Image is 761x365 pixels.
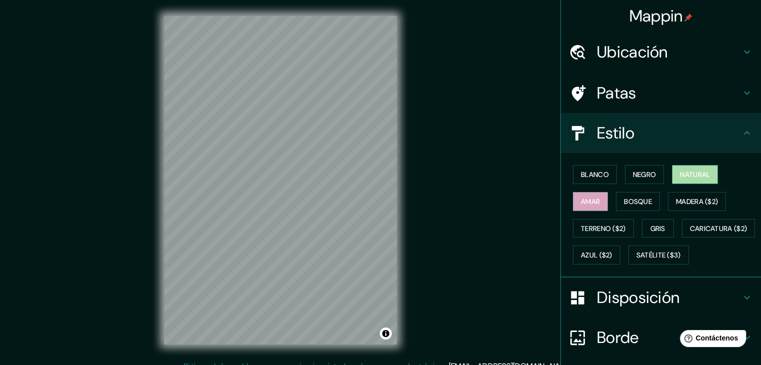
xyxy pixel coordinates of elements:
button: Negro [625,165,664,184]
button: Madera ($2) [668,192,726,211]
button: Bosque [616,192,660,211]
button: Gris [642,219,674,238]
font: Borde [597,327,639,348]
font: Satélite ($3) [636,251,681,260]
font: Madera ($2) [676,197,718,206]
button: Caricatura ($2) [682,219,755,238]
button: Terreno ($2) [573,219,634,238]
font: Natural [680,170,710,179]
button: Satélite ($3) [628,245,689,264]
font: Disposición [597,287,679,308]
img: pin-icon.png [684,13,692,21]
font: Negro [633,170,656,179]
font: Gris [650,224,665,233]
button: Blanco [573,165,617,184]
font: Mappin [629,5,683,26]
font: Estilo [597,122,634,143]
button: Activar o desactivar atribución [380,327,392,339]
canvas: Mapa [164,16,397,344]
font: Blanco [581,170,609,179]
font: Azul ($2) [581,251,612,260]
font: Terreno ($2) [581,224,626,233]
font: Patas [597,82,636,103]
div: Borde [561,317,761,357]
div: Patas [561,73,761,113]
div: Ubicación [561,32,761,72]
button: Natural [672,165,718,184]
iframe: Lanzador de widgets de ayuda [672,326,750,354]
button: Azul ($2) [573,245,620,264]
font: Bosque [624,197,652,206]
font: Amar [581,197,600,206]
font: Ubicación [597,41,668,62]
div: Estilo [561,113,761,153]
font: Caricatura ($2) [690,224,747,233]
button: Amar [573,192,608,211]
div: Disposición [561,277,761,317]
